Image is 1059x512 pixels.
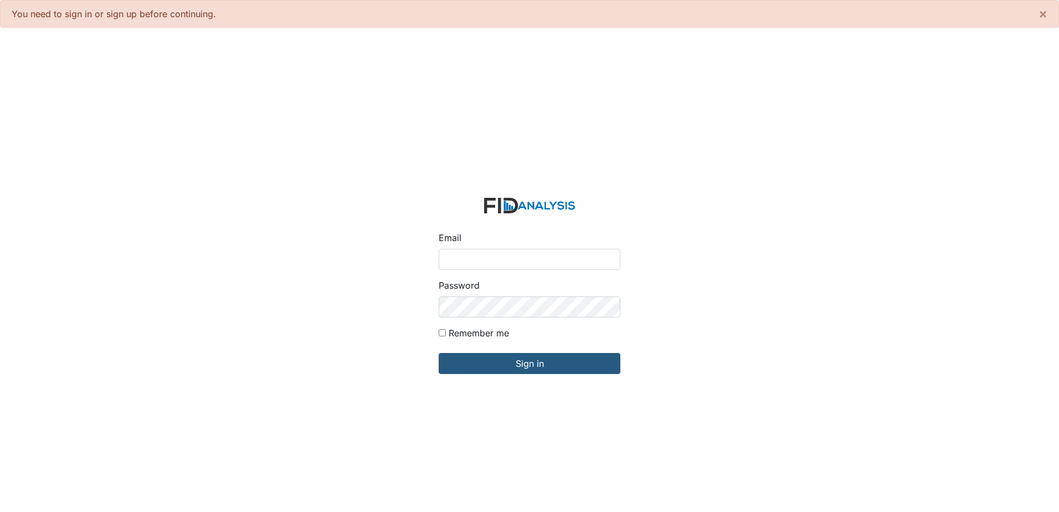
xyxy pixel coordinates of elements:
label: Remember me [449,326,509,340]
button: × [1027,1,1058,27]
img: logo-2fc8c6e3336f68795322cb6e9a2b9007179b544421de10c17bdaae8622450297.svg [484,198,575,214]
input: Sign in [439,353,620,374]
span: × [1039,6,1047,22]
label: Password [439,279,480,292]
label: Email [439,231,461,244]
